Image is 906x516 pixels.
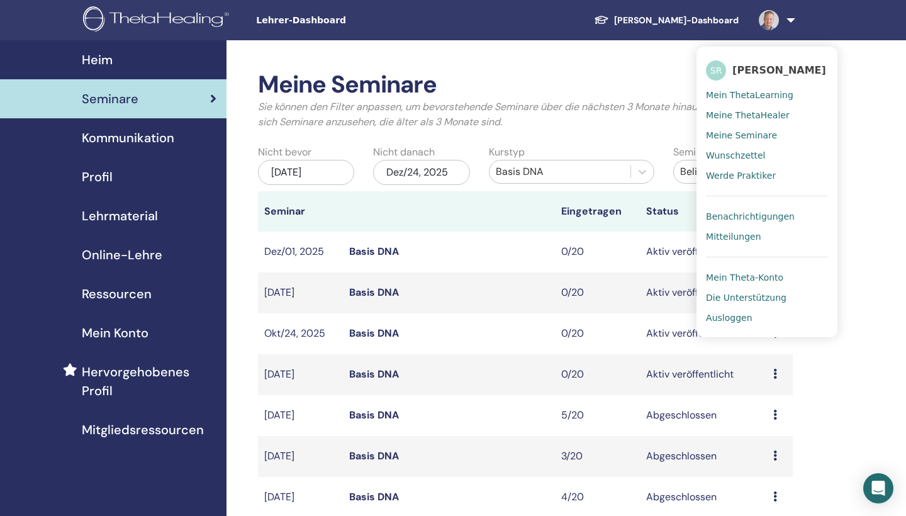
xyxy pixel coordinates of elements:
span: Mitteilungen [706,231,761,242]
span: Ressourcen [82,284,152,303]
h2: Meine Seminare [258,70,793,99]
span: [PERSON_NAME] [732,64,826,77]
label: Nicht danach [373,145,435,160]
th: Seminar [258,191,343,232]
td: 0/20 [555,354,640,395]
a: [PERSON_NAME]-Dashboard [584,9,749,32]
td: [DATE] [258,436,343,477]
td: Aktiv veröffentlicht [640,272,767,313]
a: Werde Praktiker [706,165,828,186]
img: default.jpg [759,10,779,30]
td: 3/20 [555,436,640,477]
td: Aktiv veröffentlicht [640,354,767,395]
a: Ausloggen [706,308,828,328]
span: Meine ThetaHealer [706,109,790,121]
span: Lehrmaterial [82,206,158,225]
td: [DATE] [258,395,343,436]
span: Die Unterstützung [706,292,786,303]
a: Die Unterstützung [706,288,828,308]
div: Basis DNA [496,164,624,179]
a: Mein ThetaLearning [706,85,828,105]
label: Nicht bevor [258,145,311,160]
a: SR[PERSON_NAME] [706,56,828,85]
a: Basis DNA [349,367,399,381]
span: Profil [82,167,113,186]
td: 5/20 [555,395,640,436]
span: Ausloggen [706,312,752,323]
span: Mein Konto [82,323,148,342]
span: Kommunikation [82,128,174,147]
label: Kurstyp [489,145,525,160]
td: 0/20 [555,313,640,354]
a: Basis DNA [349,408,399,422]
td: Aktiv veröffentlicht [640,232,767,272]
span: Benachrichtigungen [706,211,795,222]
div: Beliebiger Status [680,164,763,179]
a: Basis DNA [349,449,399,463]
span: Seminare [82,89,138,108]
span: Hervorgehobenes Profil [82,362,216,400]
span: Heim [82,50,113,69]
td: Aktiv veröffentlicht [640,313,767,354]
th: Eingetragen [555,191,640,232]
span: Mein Theta-Konto [706,272,783,283]
a: Basis DNA [349,286,399,299]
span: Meine Seminare [706,130,777,141]
div: Dez/24, 2025 [373,160,469,185]
a: Basis DNA [349,490,399,503]
span: Mein ThetaLearning [706,89,793,101]
a: Meine ThetaHealer [706,105,828,125]
a: Meine Seminare [706,125,828,145]
th: Status [640,191,767,232]
span: Lehrer-Dashboard [256,14,445,27]
p: Sie können den Filter anpassen, um bevorstehende Seminare über die nächsten 3 Monate hinaus zu er... [258,99,793,130]
a: Wunschzettel [706,145,828,165]
label: Seminarstatus [673,145,740,160]
td: Okt/24, 2025 [258,313,343,354]
span: Werde Praktiker [706,170,776,181]
td: 0/20 [555,272,640,313]
div: Open Intercom Messenger [863,473,893,503]
a: Mitteilungen [706,227,828,247]
a: Basis DNA [349,245,399,258]
td: Abgeschlossen [640,395,767,436]
span: Mitgliedsressourcen [82,420,204,439]
td: [DATE] [258,354,343,395]
td: Dez/01, 2025 [258,232,343,272]
span: SR [706,60,726,81]
span: Online-Lehre [82,245,162,264]
a: Benachrichtigungen [706,206,828,227]
a: Mein Theta-Konto [706,267,828,288]
img: logo.png [83,6,233,35]
div: [DATE] [258,160,354,185]
td: 0/20 [555,232,640,272]
span: Wunschzettel [706,150,765,161]
img: graduation-cap-white.svg [594,14,609,25]
a: Basis DNA [349,327,399,340]
td: [DATE] [258,272,343,313]
td: Abgeschlossen [640,436,767,477]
